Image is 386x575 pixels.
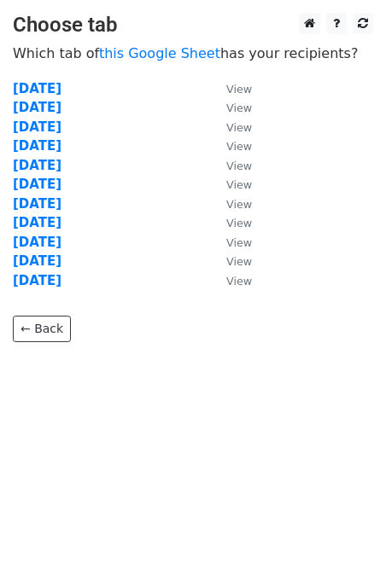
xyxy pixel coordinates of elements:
a: ← Back [13,316,71,342]
small: View [226,217,252,229]
a: [DATE] [13,273,61,288]
a: this Google Sheet [99,45,220,61]
a: [DATE] [13,158,61,173]
a: View [209,253,252,269]
a: View [209,177,252,192]
a: View [209,158,252,173]
a: [DATE] [13,196,61,212]
a: View [209,119,252,135]
p: Which tab of has your recipients? [13,44,373,62]
a: [DATE] [13,138,61,154]
small: View [226,102,252,114]
a: [DATE] [13,235,61,250]
a: [DATE] [13,119,61,135]
small: View [226,160,252,172]
a: View [209,273,252,288]
a: [DATE] [13,253,61,269]
a: View [209,235,252,250]
a: View [209,196,252,212]
small: View [226,83,252,96]
a: View [209,215,252,230]
a: View [209,100,252,115]
a: [DATE] [13,215,61,230]
small: View [226,121,252,134]
small: View [226,140,252,153]
a: View [209,138,252,154]
a: [DATE] [13,81,61,96]
a: View [209,81,252,96]
small: View [226,255,252,268]
small: View [226,198,252,211]
small: View [226,236,252,249]
a: [DATE] [13,100,61,115]
h3: Choose tab [13,13,373,38]
a: [DATE] [13,177,61,192]
small: View [226,178,252,191]
small: View [226,275,252,287]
